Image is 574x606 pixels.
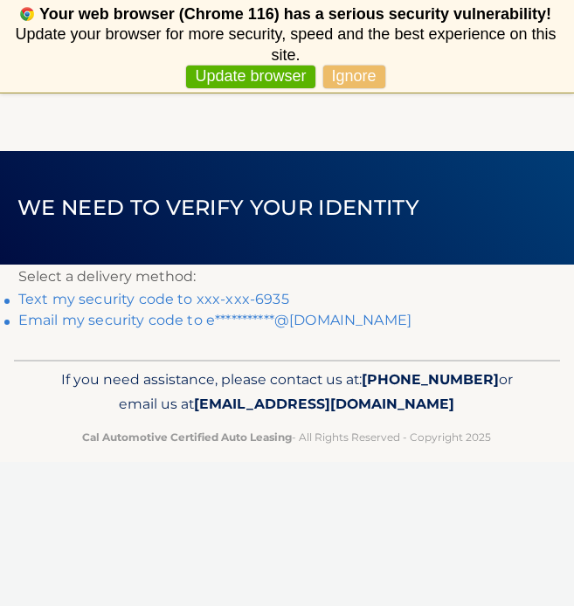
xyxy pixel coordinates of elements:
[17,195,419,220] span: We need to verify your identity
[40,428,533,446] p: - All Rights Reserved - Copyright 2025
[18,291,289,307] a: Text my security code to xxx-xxx-6935
[194,396,454,412] span: [EMAIL_ADDRESS][DOMAIN_NAME]
[39,5,551,23] b: Your web browser (Chrome 116) has a serious security vulnerability!
[82,430,292,444] strong: Cal Automotive Certified Auto Leasing
[18,265,556,289] p: Select a delivery method:
[362,371,499,388] span: [PHONE_NUMBER]
[16,25,557,63] span: Update your browser for more security, speed and the best experience on this site.
[40,368,533,417] p: If you need assistance, please contact us at: or email us at
[323,65,385,87] a: Ignore
[186,65,315,87] a: Update browser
